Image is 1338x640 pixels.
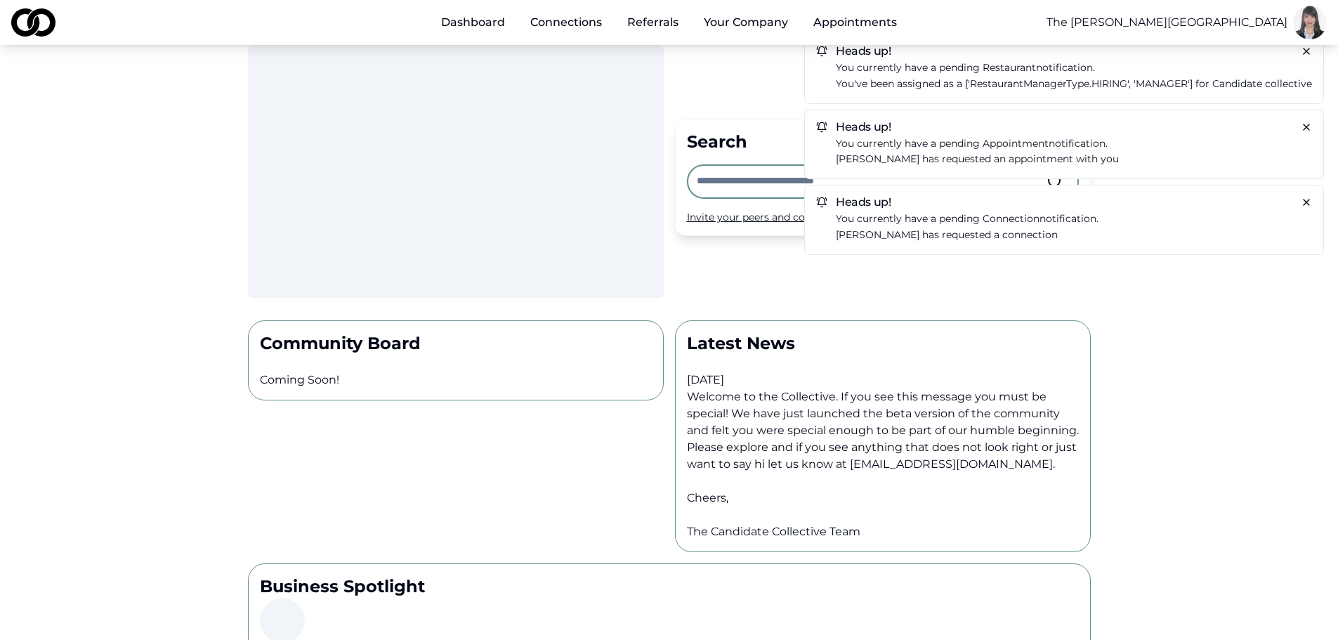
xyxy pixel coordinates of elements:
[1293,6,1327,39] img: 51457996-7adf-4995-be40-a9f8ac946256-Picture1-profile_picture.jpg
[687,131,1079,153] div: Search
[802,8,908,37] a: Appointments
[260,372,652,388] p: Coming Soon!
[260,332,652,355] p: Community Board
[836,211,1312,227] p: You currently have a pending notification.
[983,61,1036,74] span: Restaurant
[430,8,516,37] a: Dashboard
[836,60,1312,76] p: You currently have a pending notification.
[836,60,1312,92] a: You currently have a pending Restaurantnotification.You've been assigned as a ['RestaurantManager...
[430,8,908,37] nav: Main
[983,137,1049,150] span: appointment
[693,8,799,37] button: Your Company
[836,136,1312,152] p: You currently have a pending notification.
[983,212,1039,225] span: connection
[836,136,1312,168] a: You currently have a pending appointmentnotification.[PERSON_NAME] has requested an appointment w...
[836,151,1312,167] p: [PERSON_NAME] has requested an appointment with you
[519,8,613,37] a: Connections
[836,211,1312,243] a: You currently have a pending connectionnotification.[PERSON_NAME] has requested a connection
[816,122,1312,133] h5: Heads up!
[816,46,1312,57] h5: Heads up!
[816,197,1312,208] h5: Heads up!
[11,8,55,37] img: logo
[1047,14,1287,31] button: The [PERSON_NAME][GEOGRAPHIC_DATA]
[260,575,1079,598] p: Business Spotlight
[687,332,1079,355] p: Latest News
[687,355,1079,540] p: [DATE] Welcome to the Collective. If you see this message you must be special! We have just launc...
[836,227,1312,243] p: [PERSON_NAME] has requested a connection
[836,76,1312,92] p: You've been assigned as a ['RestaurantManagerType.HIRING', 'MANAGER'] for Candidate collective
[616,8,690,37] a: Referrals
[687,210,1079,224] div: Invite your peers and colleagues →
